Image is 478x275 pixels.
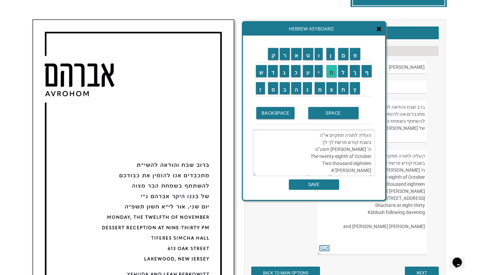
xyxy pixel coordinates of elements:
[338,65,348,77] input: ל
[256,107,295,119] input: BACKSPACE
[268,82,278,94] input: ס
[350,65,360,77] input: ך
[350,82,360,94] input: ץ
[280,65,289,77] input: ג
[289,179,339,190] input: SAVE
[315,82,325,94] input: מ
[268,65,278,77] input: ד
[350,48,360,60] input: פ
[280,82,290,94] input: ב
[256,65,267,77] input: ש
[308,107,359,119] input: SPACE
[326,48,335,60] input: ן
[315,48,323,60] input: ו
[303,48,313,60] input: ט
[338,82,349,94] input: ת
[450,248,471,268] iframe: chat widget
[338,48,349,60] input: ם
[268,48,279,60] input: ק
[291,65,301,77] input: כ
[317,149,426,255] textarea: העליה לתורה תתקיים אי”ה בשבת קודש פרשת לך לך ח’ [PERSON_NAME] תשע”ט The twenty-eighth of October ...
[362,65,372,77] input: ף
[326,65,337,77] input: ח
[315,65,323,77] input: י
[256,82,265,94] input: ז
[326,82,337,94] input: צ
[291,82,302,94] input: ה
[303,82,312,94] input: נ
[303,65,313,77] input: ע
[291,48,302,60] input: א
[243,22,385,36] div: Hebrew Keyboard
[280,48,290,60] input: ר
